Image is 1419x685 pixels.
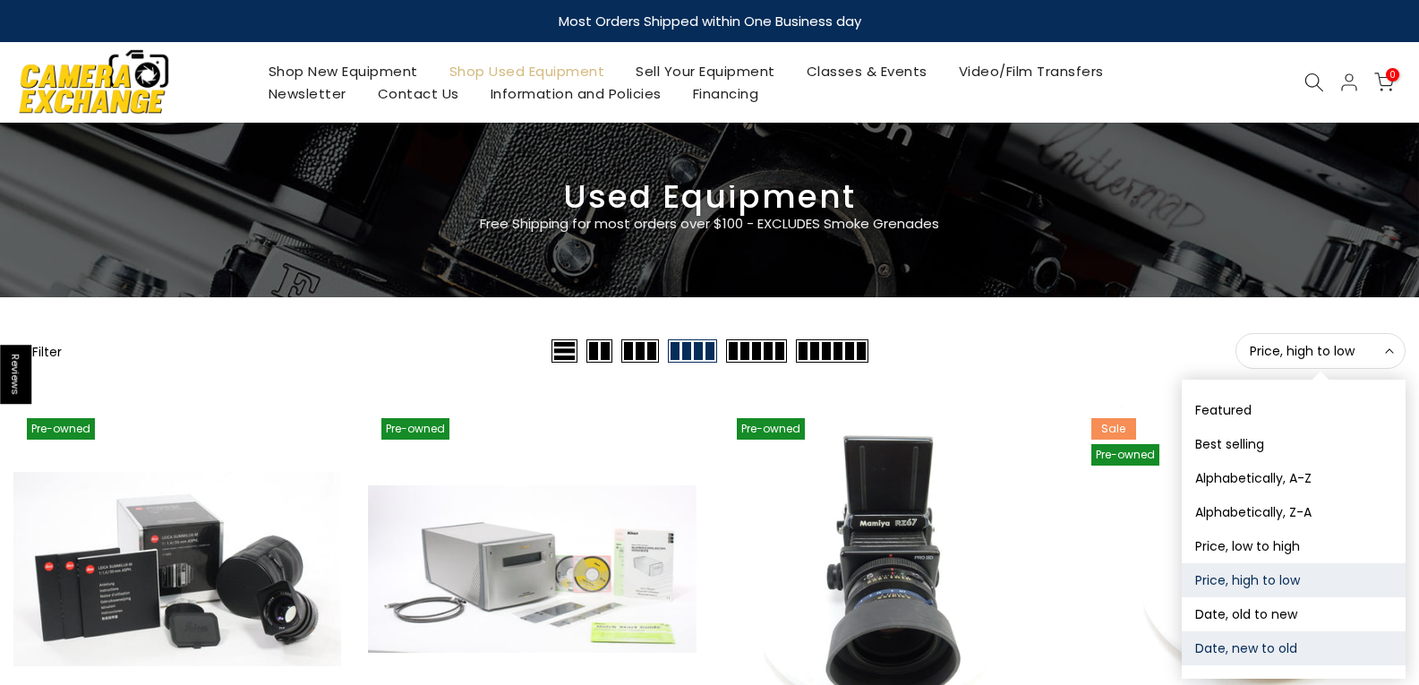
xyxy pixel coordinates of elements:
button: Price, low to high [1182,529,1406,563]
a: Video/Film Transfers [943,60,1119,82]
a: Information and Policies [474,82,677,105]
button: Best selling [1182,427,1406,461]
a: Sell Your Equipment [620,60,791,82]
a: Contact Us [362,82,474,105]
button: Show filters [13,342,62,360]
span: Price, high to low [1250,343,1391,359]
button: Date, old to new [1182,597,1406,631]
button: Alphabetically, Z-A [1182,495,1406,529]
button: Alphabetically, A-Z [1182,461,1406,495]
a: Shop New Equipment [252,60,433,82]
p: Free Shipping for most orders over $100 - EXCLUDES Smoke Grenades [374,213,1046,235]
a: Financing [677,82,774,105]
button: Price, high to low [1182,563,1406,597]
a: Newsletter [252,82,362,105]
a: Classes & Events [791,60,943,82]
a: Shop Used Equipment [433,60,620,82]
span: 0 [1386,68,1399,81]
button: Price, high to low [1235,333,1406,369]
button: Featured [1182,393,1406,427]
strong: Most Orders Shipped within One Business day [559,12,861,30]
button: Date, new to old [1182,631,1406,665]
h3: Used Equipment [13,185,1406,209]
a: 0 [1374,73,1394,92]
